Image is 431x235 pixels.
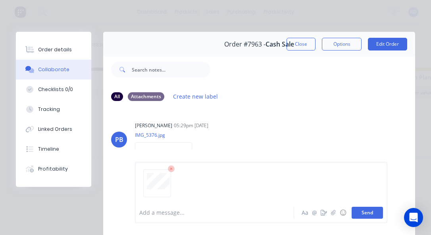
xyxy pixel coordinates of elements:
[16,99,91,119] button: Tracking
[300,208,310,218] button: Aa
[135,122,172,129] div: [PERSON_NAME]
[38,66,69,73] div: Collaborate
[38,106,60,113] div: Tracking
[352,207,383,219] button: Send
[16,80,91,99] button: Checklists 0/0
[404,208,423,227] div: Open Intercom Messenger
[135,132,200,138] p: IMG_5376.jpg
[38,46,72,53] div: Order details
[287,38,316,50] button: Close
[38,146,59,153] div: Timeline
[174,122,208,129] div: 05:29pm [DATE]
[128,92,164,101] div: Attachments
[38,86,73,93] div: Checklists 0/0
[322,38,362,50] button: Options
[169,91,222,102] button: Create new label
[310,208,319,218] button: @
[38,165,68,173] div: Profitability
[224,41,266,48] span: Order #7963 -
[16,159,91,179] button: Profitability
[338,208,348,218] button: ☺
[368,38,407,50] button: Edit Order
[16,60,91,80] button: Collaborate
[266,41,294,48] span: Cash Sale
[115,135,123,144] div: PB
[132,62,210,78] input: Search notes...
[16,119,91,139] button: Linked Orders
[16,40,91,60] button: Order details
[16,139,91,159] button: Timeline
[38,126,72,133] div: Linked Orders
[111,92,123,101] div: All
